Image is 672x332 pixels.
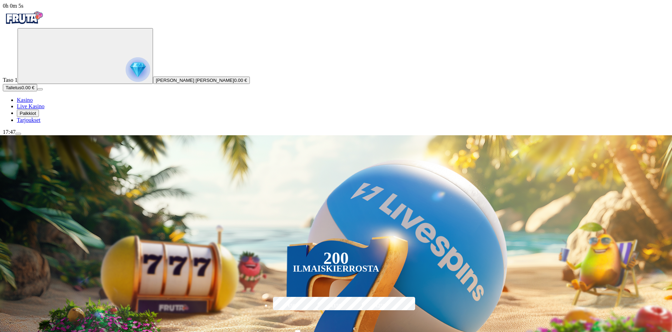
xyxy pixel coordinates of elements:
[3,84,37,91] button: Talletusplus icon0.00 €
[126,57,150,82] img: reward progress
[17,97,33,103] a: diamond iconKasino
[6,85,21,90] span: Talletus
[3,129,15,135] span: 17:47
[3,9,669,123] nav: Primary
[18,28,153,84] button: reward progress
[156,78,234,83] span: [PERSON_NAME] [PERSON_NAME]
[316,296,357,316] label: €150
[17,97,33,103] span: Kasino
[3,22,45,28] a: Fruta
[17,103,45,109] span: Live Kasino
[21,85,34,90] span: 0.00 €
[20,111,36,116] span: Palkkiot
[234,78,247,83] span: 0.00 €
[17,117,40,123] span: Tarjoukset
[3,77,18,83] span: Taso 1
[17,103,45,109] a: poker-chip iconLive Kasino
[3,3,24,9] span: user session time
[323,254,348,262] div: 200
[17,110,39,117] button: reward iconPalkkiot
[293,265,379,273] div: Ilmaiskierrosta
[15,133,21,135] button: menu
[17,117,40,123] a: gift-inverted iconTarjoukset
[360,296,401,316] label: €250
[153,77,250,84] button: [PERSON_NAME] [PERSON_NAME]0.00 €
[271,296,312,316] label: €50
[3,9,45,27] img: Fruta
[37,88,43,90] button: menu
